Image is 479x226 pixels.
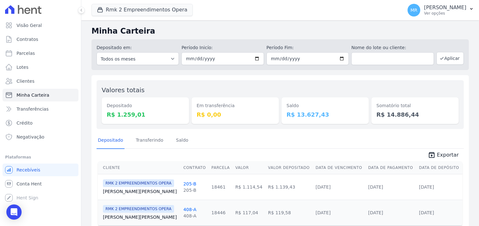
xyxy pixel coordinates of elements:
a: unarchive Exportar [423,151,464,160]
h2: Minha Carteira [91,25,469,37]
a: Depositado [97,132,125,149]
a: Negativação [3,131,78,143]
dt: Em transferência [197,102,274,109]
div: 205-B [183,187,196,193]
p: Ver opções [424,11,466,16]
a: Lotes [3,61,78,74]
td: R$ 119,58 [266,200,313,225]
span: RMK 2 EMPREENDIMENTOS OPERA [103,179,174,187]
a: Visão Geral [3,19,78,32]
span: Minha Carteira [17,92,49,98]
a: [PERSON_NAME][PERSON_NAME] [103,214,178,220]
th: Valor Depositado [266,161,313,174]
button: MR [PERSON_NAME] Ver opções [402,1,479,19]
a: Recebíveis [3,164,78,176]
button: Aplicar [436,52,464,65]
span: Parcelas [17,50,35,56]
a: Clientes [3,75,78,87]
td: R$ 117,04 [233,200,266,225]
th: Data de Pagamento [366,161,416,174]
span: Conta Hent [17,181,42,187]
p: [PERSON_NAME] [424,4,466,11]
span: Exportar [437,151,459,159]
a: [DATE] [368,210,383,215]
th: Valor [233,161,266,174]
span: Contratos [17,36,38,42]
dt: Depositado [107,102,184,109]
a: Saldo [175,132,190,149]
a: 18446 [212,210,226,215]
a: [DATE] [316,184,331,190]
span: RMK 2 EMPREENDIMENTOS OPERA [103,205,174,213]
span: MR [410,8,417,12]
dd: R$ 14.886,44 [376,110,454,119]
a: 408-A [183,207,196,212]
a: Parcelas [3,47,78,60]
span: Visão Geral [17,22,42,29]
label: Depositado em: [97,45,132,50]
th: Data de Vencimento [313,161,366,174]
a: Transferências [3,103,78,115]
a: 18461 [212,184,226,190]
a: Conta Hent [3,178,78,190]
div: 408-A [183,213,196,219]
dd: R$ 13.627,43 [287,110,364,119]
dt: Saldo [287,102,364,109]
span: Negativação [17,134,44,140]
label: Período Fim: [266,44,349,51]
th: Parcela [209,161,233,174]
dd: R$ 1.259,01 [107,110,184,119]
th: Contrato [181,161,209,174]
a: [DATE] [419,210,434,215]
div: Plataformas [5,153,76,161]
th: Data de Depósito [416,161,462,174]
a: Crédito [3,117,78,129]
span: Transferências [17,106,49,112]
span: Lotes [17,64,29,70]
td: R$ 1.114,54 [233,174,266,200]
span: Recebíveis [17,167,40,173]
i: unarchive [428,151,435,159]
span: Clientes [17,78,34,84]
label: Valores totais [102,86,145,94]
dd: R$ 0,00 [197,110,274,119]
a: Contratos [3,33,78,46]
label: Nome do lote ou cliente: [351,44,434,51]
a: [DATE] [316,210,331,215]
a: Minha Carteira [3,89,78,101]
dt: Somatório total [376,102,454,109]
a: 205-B [183,181,196,186]
a: [DATE] [419,184,434,190]
th: Cliente [98,161,181,174]
a: [DATE] [368,184,383,190]
button: Rmk 2 Empreendimentos Opera [91,4,193,16]
td: R$ 1.139,43 [266,174,313,200]
label: Período Inicío: [181,44,264,51]
a: [PERSON_NAME][PERSON_NAME] [103,188,178,195]
div: Open Intercom Messenger [6,204,22,220]
a: Transferindo [135,132,165,149]
span: Crédito [17,120,33,126]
